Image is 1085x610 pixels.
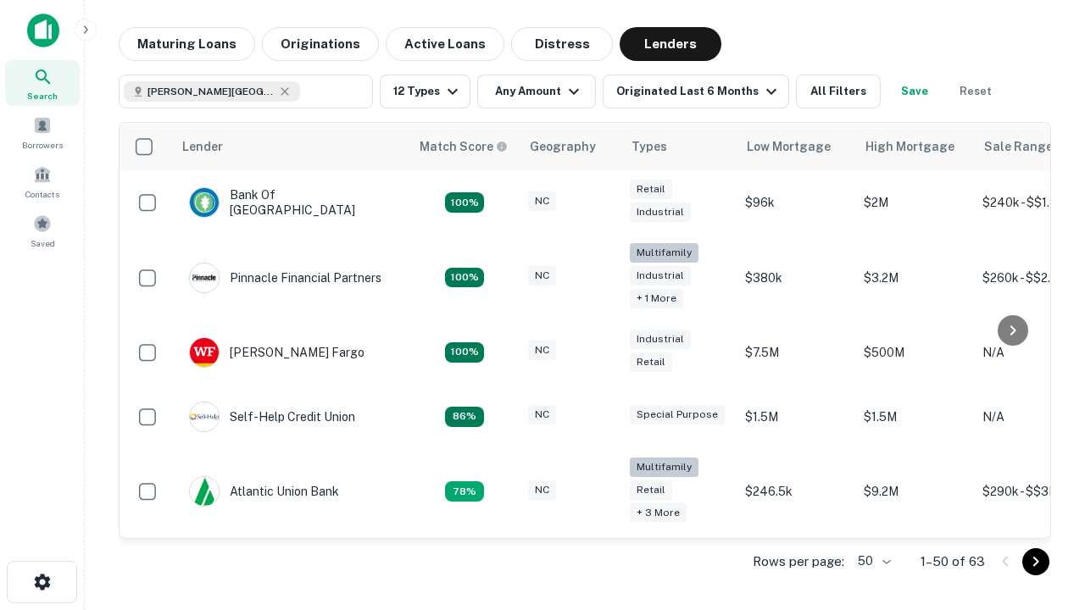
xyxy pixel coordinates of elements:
[445,268,484,288] div: Matching Properties: 23, hasApolloMatch: undefined
[182,136,223,157] div: Lender
[520,123,621,170] th: Geography
[189,187,392,218] div: Bank Of [GEOGRAPHIC_DATA]
[528,266,556,286] div: NC
[630,480,672,500] div: Retail
[189,402,355,432] div: Self-help Credit Union
[632,136,667,157] div: Types
[5,60,80,106] a: Search
[737,385,855,449] td: $1.5M
[190,338,219,367] img: picture
[445,192,484,213] div: Matching Properties: 14, hasApolloMatch: undefined
[445,481,484,502] div: Matching Properties: 10, hasApolloMatch: undefined
[5,158,80,204] a: Contacts
[189,476,339,507] div: Atlantic Union Bank
[386,27,504,61] button: Active Loans
[630,330,691,349] div: Industrial
[1022,548,1049,575] button: Go to next page
[147,84,275,99] span: [PERSON_NAME][GEOGRAPHIC_DATA], [GEOGRAPHIC_DATA]
[630,202,691,222] div: Industrial
[528,191,556,211] div: NC
[420,137,504,156] h6: Match Score
[855,449,974,535] td: $9.2M
[190,188,219,217] img: picture
[528,480,556,500] div: NC
[630,503,687,523] div: + 3 more
[737,449,855,535] td: $246.5k
[630,457,698,477] div: Multifamily
[630,266,691,286] div: Industrial
[420,137,508,156] div: Capitalize uses an advanced AI algorithm to match your search with the best lender. The match sco...
[737,170,855,235] td: $96k
[984,136,1053,157] div: Sale Range
[855,123,974,170] th: High Mortgage
[630,243,698,263] div: Multifamily
[445,342,484,363] div: Matching Properties: 14, hasApolloMatch: undefined
[737,235,855,320] td: $380k
[630,405,725,424] div: Special Purpose
[949,75,1003,108] button: Reset
[921,552,985,572] p: 1–50 of 63
[737,320,855,385] td: $7.5M
[855,235,974,320] td: $3.2M
[172,123,409,170] th: Lender
[616,81,782,102] div: Originated Last 6 Months
[528,405,556,424] div: NC
[620,27,721,61] button: Lenders
[189,337,364,368] div: [PERSON_NAME] Fargo
[855,170,974,235] td: $2M
[25,187,59,201] span: Contacts
[528,341,556,360] div: NC
[190,263,219,292] img: picture
[630,352,672,372] div: Retail
[119,27,255,61] button: Maturing Loans
[747,136,831,157] div: Low Mortgage
[27,14,59,47] img: capitalize-icon.png
[22,138,63,152] span: Borrowers
[190,477,219,506] img: picture
[603,75,789,108] button: Originated Last 6 Months
[1000,474,1085,556] iframe: Chat Widget
[530,136,596,157] div: Geography
[262,27,379,61] button: Originations
[851,549,893,574] div: 50
[409,123,520,170] th: Capitalize uses an advanced AI algorithm to match your search with the best lender. The match sco...
[5,109,80,155] a: Borrowers
[445,407,484,427] div: Matching Properties: 11, hasApolloMatch: undefined
[511,27,613,61] button: Distress
[31,236,55,250] span: Saved
[621,123,737,170] th: Types
[737,123,855,170] th: Low Mortgage
[630,180,672,199] div: Retail
[27,89,58,103] span: Search
[796,75,881,108] button: All Filters
[477,75,596,108] button: Any Amount
[380,75,470,108] button: 12 Types
[855,385,974,449] td: $1.5M
[189,263,381,293] div: Pinnacle Financial Partners
[190,402,219,431] img: picture
[887,75,942,108] button: Save your search to get updates of matches that match your search criteria.
[753,552,844,572] p: Rows per page:
[5,208,80,253] a: Saved
[865,136,954,157] div: High Mortgage
[630,289,683,308] div: + 1 more
[855,320,974,385] td: $500M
